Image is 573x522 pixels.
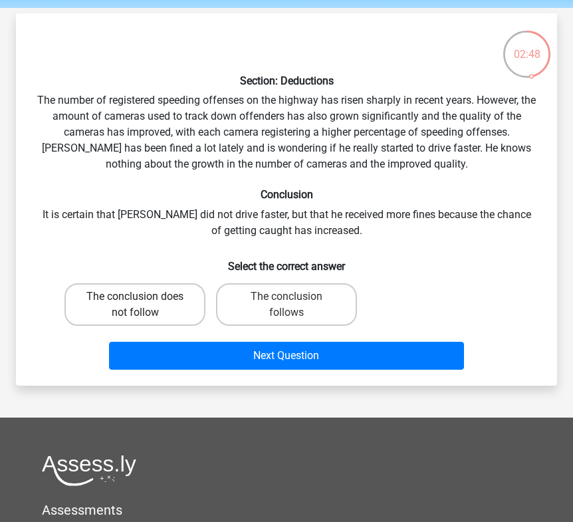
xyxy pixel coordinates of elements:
button: Next Question [109,342,464,370]
h5: Assessments [42,502,531,518]
label: The conclusion follows [216,283,357,326]
h6: Conclusion [37,188,536,201]
div: The number of registered speeding offenses on the highway has risen sharply in recent years. Howe... [21,24,552,375]
label: The conclusion does not follow [64,283,205,326]
h6: Select the correct answer [37,249,536,273]
img: Assessly logo [42,455,136,486]
div: 02:48 [502,29,552,63]
h6: Section: Deductions [37,74,536,87]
